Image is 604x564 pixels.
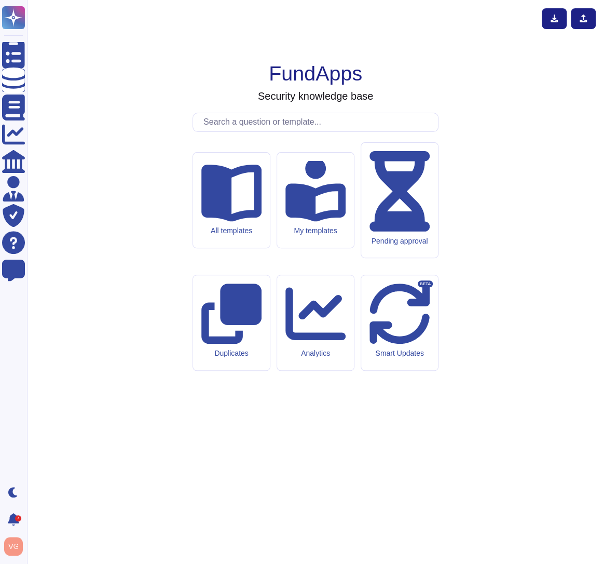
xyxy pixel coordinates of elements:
[201,349,262,358] div: Duplicates
[285,226,346,235] div: My templates
[369,349,430,358] div: Smart Updates
[285,349,346,358] div: Analytics
[2,535,30,558] button: user
[201,226,262,235] div: All templates
[258,90,373,102] h3: Security knowledge base
[4,537,23,556] img: user
[198,113,438,131] input: Search a question or template...
[418,280,433,288] div: BETA
[369,237,430,246] div: Pending approval
[15,515,21,521] div: 7
[269,61,362,86] h1: FundApps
